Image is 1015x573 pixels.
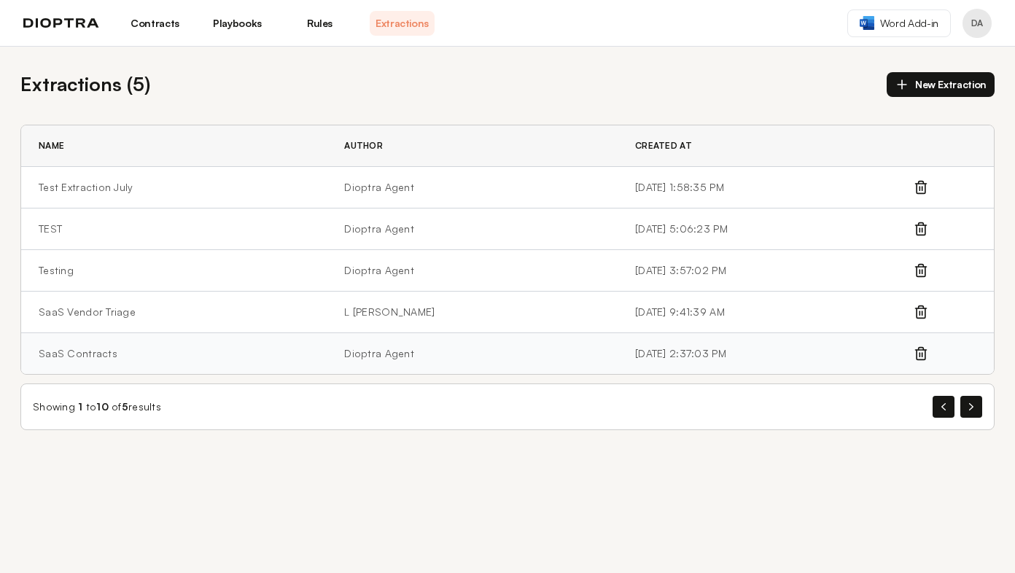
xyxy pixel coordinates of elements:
td: [DATE] 9:41:39 AM [618,292,913,333]
td: Dioptra Agent [327,167,618,208]
h2: Extractions ( 5 ) [20,70,150,98]
td: SaaS Vendor Triage [21,292,327,333]
td: [DATE] 2:37:03 PM [618,333,913,375]
span: 10 [96,400,109,413]
img: word [860,16,874,30]
a: Word Add-in [847,9,951,37]
span: 1 [78,400,82,413]
td: Dioptra Agent [327,208,618,250]
td: [DATE] 3:57:02 PM [618,250,913,292]
td: SaaS Contracts [21,333,327,375]
td: L [PERSON_NAME] [327,292,618,333]
th: Name [21,125,327,167]
a: Contracts [122,11,187,36]
td: [DATE] 1:58:35 PM [618,167,913,208]
td: TEST [21,208,327,250]
a: Rules [287,11,352,36]
a: Extractions [370,11,435,36]
button: New Extraction [887,72,995,97]
td: Testing [21,250,327,292]
span: 5 [122,400,128,413]
button: Previous [933,396,954,418]
td: Test Extraction July [21,167,327,208]
td: Dioptra Agent [327,333,618,375]
td: [DATE] 5:06:23 PM [618,208,913,250]
th: Author [327,125,618,167]
a: Playbooks [205,11,270,36]
span: Word Add-in [880,16,938,31]
th: Created At [618,125,913,167]
td: Dioptra Agent [327,250,618,292]
button: Profile menu [962,9,992,38]
div: Showing to of results [33,399,161,414]
button: Next [960,396,982,418]
img: logo [23,18,99,28]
